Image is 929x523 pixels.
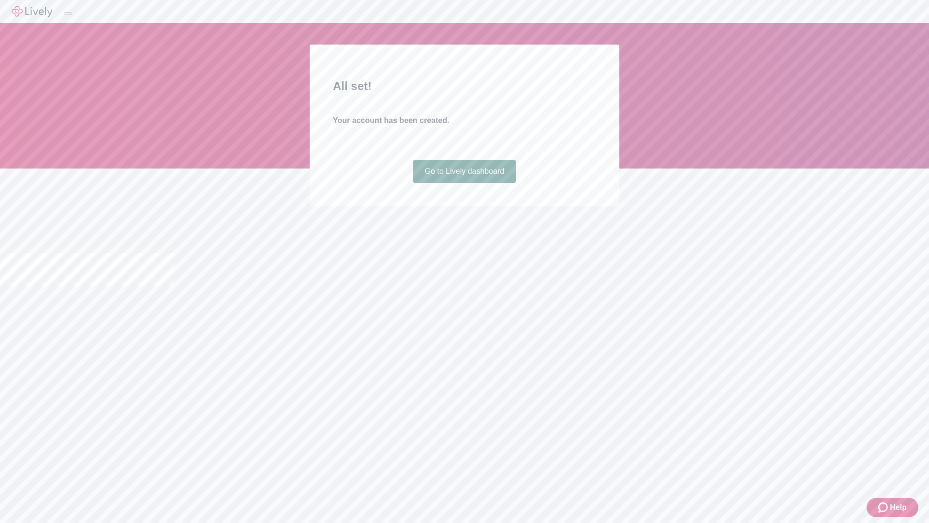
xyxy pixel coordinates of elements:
[333,115,596,126] h4: Your account has been created.
[878,502,890,513] svg: Zendesk support icon
[12,6,52,17] img: Lively
[64,12,72,15] button: Log out
[413,160,516,183] a: Go to Lively dashboard
[333,77,596,95] h2: All set!
[890,502,907,513] span: Help
[867,498,918,517] button: Zendesk support iconHelp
